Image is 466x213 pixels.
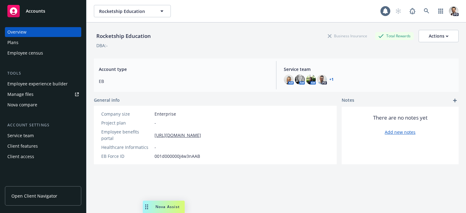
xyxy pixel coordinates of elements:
[385,129,416,135] a: Add new notes
[7,141,38,151] div: Client features
[155,144,156,150] span: -
[101,120,152,126] div: Project plan
[5,2,81,20] a: Accounts
[284,66,454,72] span: Service team
[96,42,108,49] div: DBA: -
[101,129,152,141] div: Employee benefits portal
[99,66,269,72] span: Account type
[101,144,152,150] div: Healthcare Informatics
[7,38,18,47] div: Plans
[7,100,37,110] div: Nova compare
[5,131,81,141] a: Service team
[11,193,57,199] span: Open Client Navigator
[449,6,459,16] img: photo
[419,30,459,42] button: Actions
[7,27,26,37] div: Overview
[7,79,68,89] div: Employee experience builder
[155,153,200,159] span: 001d000000J4w3nAAB
[99,8,152,14] span: Rocketship Education
[7,89,34,99] div: Manage files
[435,5,447,17] a: Switch app
[7,48,43,58] div: Employee census
[5,141,81,151] a: Client features
[101,111,152,117] div: Company size
[375,32,414,40] div: Total Rewards
[295,75,305,84] img: photo
[342,97,354,104] span: Notes
[7,152,34,162] div: Client access
[306,75,316,84] img: photo
[143,201,185,213] button: Nova Assist
[155,132,201,138] a: [URL][DOMAIN_NAME]
[406,5,419,17] a: Report a Bug
[101,153,152,159] div: EB Force ID
[5,70,81,76] div: Tools
[94,97,120,103] span: General info
[429,30,448,42] div: Actions
[5,122,81,128] div: Account settings
[5,89,81,99] a: Manage files
[155,120,156,126] span: -
[7,131,34,141] div: Service team
[94,5,171,17] button: Rocketship Education
[325,32,370,40] div: Business Insurance
[451,97,459,104] a: add
[392,5,404,17] a: Start snowing
[329,78,334,81] a: +1
[5,79,81,89] a: Employee experience builder
[26,9,45,14] span: Accounts
[5,152,81,162] a: Client access
[373,114,428,121] span: There are no notes yet
[284,75,294,84] img: photo
[317,75,327,84] img: photo
[5,48,81,58] a: Employee census
[5,27,81,37] a: Overview
[94,32,153,40] div: Rocketship Education
[155,111,176,117] span: Enterprise
[420,5,433,17] a: Search
[155,204,180,209] span: Nova Assist
[5,100,81,110] a: Nova compare
[143,201,151,213] div: Drag to move
[5,38,81,47] a: Plans
[99,78,269,84] span: EB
